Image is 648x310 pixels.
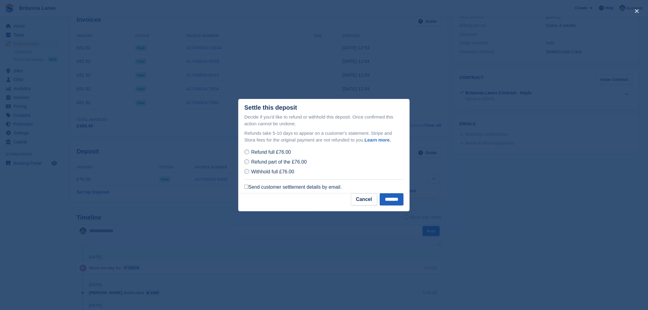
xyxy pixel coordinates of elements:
[251,159,307,164] span: Refund part of the £76.00
[244,169,249,174] input: Withhold full £76.00
[251,149,291,155] span: Refund full £76.00
[244,130,404,144] p: Refunds take 5-10 days to appear on a customer's statement. Stripe and Stora fees for the origina...
[244,185,248,189] input: Send customer settlement details by email.
[251,169,294,174] span: Withhold full £76.00
[244,104,297,111] div: Settle this deposit
[244,149,249,154] input: Refund full £76.00
[244,114,404,127] p: Decide if you'd like to refund or withhold this deposit. Once confirmed this action cannot be und...
[365,137,391,142] a: Learn more.
[632,6,642,16] button: close
[244,159,249,164] input: Refund part of the £76.00
[351,193,377,206] button: Cancel
[244,184,342,190] label: Send customer settlement details by email.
